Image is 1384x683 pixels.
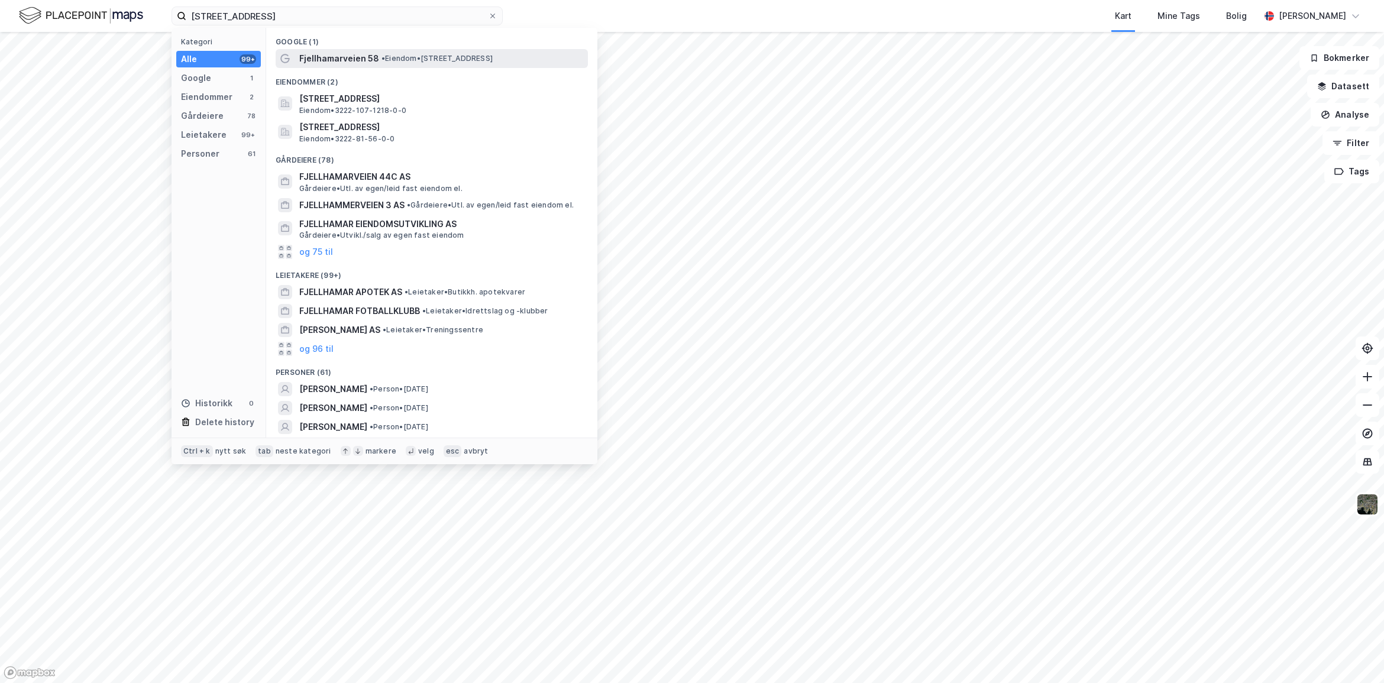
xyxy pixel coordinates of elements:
div: tab [256,445,273,457]
iframe: Chat Widget [1325,626,1384,683]
span: • [370,384,373,393]
div: Kategori [181,37,261,46]
span: • [422,306,426,315]
span: Person • [DATE] [370,384,428,394]
span: [PERSON_NAME] [299,401,367,415]
span: FJELLHAMAR EIENDOMSUTVIKLING AS [299,217,583,231]
span: FJELLHAMAR APOTEK AS [299,285,402,299]
div: Historikk [181,396,232,410]
div: esc [444,445,462,457]
span: FJELLHAMMERVEIEN 3 AS [299,198,405,212]
div: Kart [1115,9,1131,23]
div: neste kategori [276,446,331,456]
span: [PERSON_NAME] AS [299,323,380,337]
button: Datasett [1307,75,1379,98]
span: Fjellhamarveien 58 [299,51,379,66]
div: Eiendommer [181,90,232,104]
div: [PERSON_NAME] [1279,9,1346,23]
span: Gårdeiere • Utvikl./salg av egen fast eiendom [299,231,464,240]
a: Mapbox homepage [4,666,56,679]
span: • [407,200,410,209]
span: [PERSON_NAME] [299,420,367,434]
img: 9k= [1356,493,1379,516]
div: 99+ [240,130,256,140]
button: og 75 til [299,245,333,259]
img: logo.f888ab2527a4732fd821a326f86c7f29.svg [19,5,143,26]
span: • [370,403,373,412]
span: FJELLHAMAR FOTBALLKLUBB [299,304,420,318]
div: Google [181,71,211,85]
div: Bolig [1226,9,1247,23]
button: Tags [1324,160,1379,183]
div: Gårdeiere (78) [266,146,597,167]
span: Leietaker • Treningssentre [383,325,483,335]
span: [STREET_ADDRESS] [299,120,583,134]
div: Gårdeiere [181,109,224,123]
div: Google (1) [266,28,597,49]
div: avbryt [464,446,488,456]
span: • [405,287,408,296]
div: 0 [247,399,256,408]
div: 61 [247,149,256,158]
span: Gårdeiere • Utl. av egen/leid fast eiendom el. [299,184,463,193]
button: Bokmerker [1299,46,1379,70]
span: [PERSON_NAME] [299,382,367,396]
span: Person • [DATE] [370,403,428,413]
span: • [383,325,386,334]
div: Leietakere (99+) [266,261,597,283]
div: Delete history [195,415,254,429]
div: Personer [181,147,219,161]
div: Leietakere [181,128,227,142]
span: Leietaker • Idrettslag og -klubber [422,306,548,316]
div: Mine Tags [1157,9,1200,23]
span: Eiendom • [STREET_ADDRESS] [381,54,493,63]
div: 1 [247,73,256,83]
button: og 96 til [299,342,334,356]
div: markere [366,446,396,456]
span: Leietaker • Butikkh. apotekvarer [405,287,525,297]
div: Eiendommer (2) [266,68,597,89]
div: 2 [247,92,256,102]
div: Alle [181,52,197,66]
span: • [370,422,373,431]
span: FJELLHAMARVEIEN 44C AS [299,170,583,184]
span: [STREET_ADDRESS] [299,92,583,106]
div: Personer (61) [266,358,597,380]
span: Gårdeiere • Utl. av egen/leid fast eiendom el. [407,200,574,210]
div: 99+ [240,54,256,64]
button: Analyse [1311,103,1379,127]
button: Filter [1322,131,1379,155]
span: • [381,54,385,63]
div: Kontrollprogram for chat [1325,626,1384,683]
div: nytt søk [215,446,247,456]
input: Søk på adresse, matrikkel, gårdeiere, leietakere eller personer [186,7,488,25]
div: Ctrl + k [181,445,213,457]
span: Eiendom • 3222-81-56-0-0 [299,134,394,144]
div: 78 [247,111,256,121]
div: velg [418,446,434,456]
span: Eiendom • 3222-107-1218-0-0 [299,106,406,115]
span: Person • [DATE] [370,422,428,432]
